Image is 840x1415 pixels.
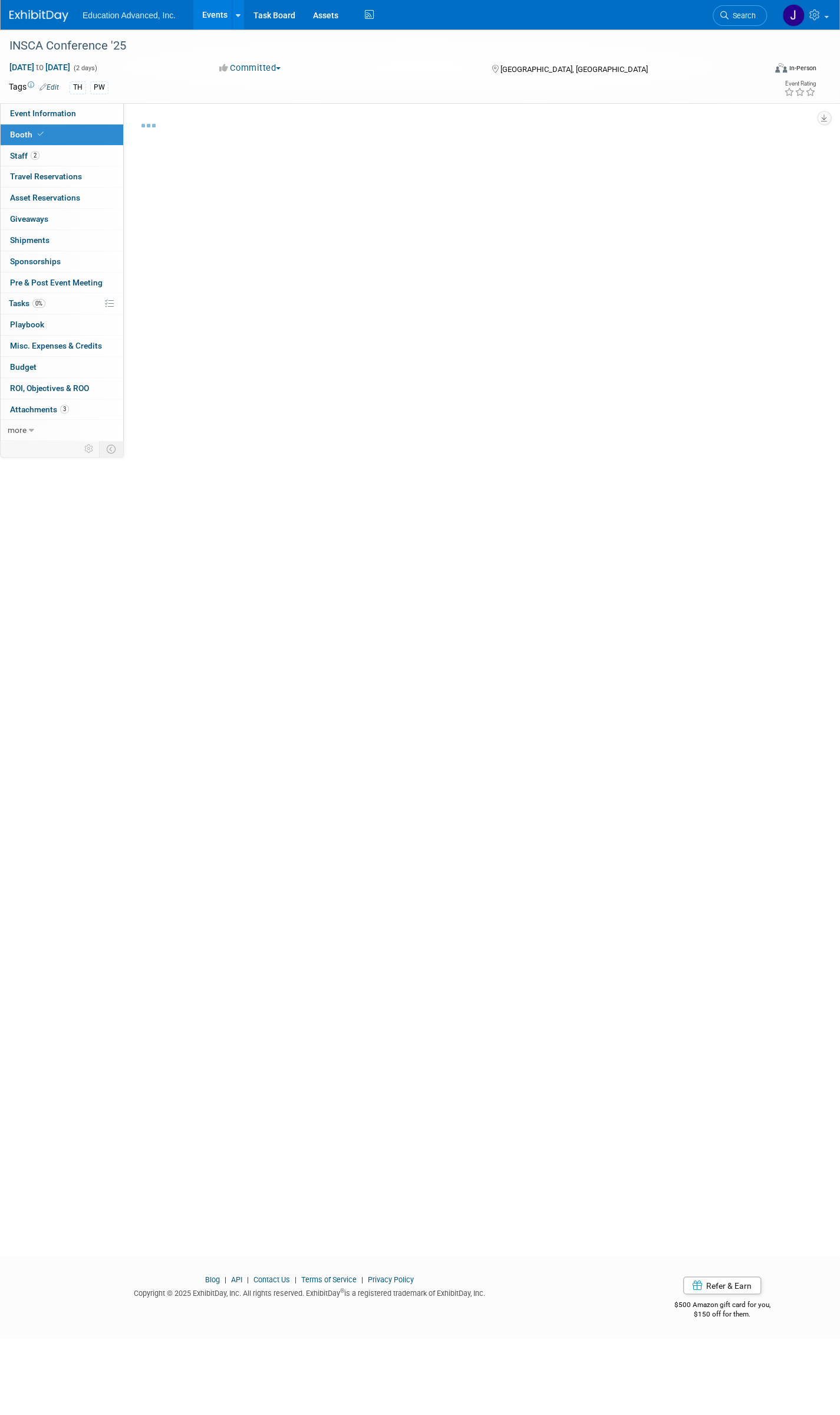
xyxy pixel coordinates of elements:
[1,357,123,377] a: Budget
[10,278,103,287] span: Pre & Post Event Meeting
[1,399,123,420] a: Attachments3
[10,214,48,224] span: Giveaways
[10,151,39,160] span: Staff
[358,1275,366,1283] span: |
[79,441,100,457] td: Personalize Event Tab Strip
[10,235,50,245] span: Shipments
[70,81,86,94] div: TH
[10,383,89,393] span: ROI, Objectives & ROO
[5,35,747,57] div: INSCA Conference '25
[628,1292,816,1319] div: $500 Amazon gift card for you,
[683,1276,761,1294] a: Refer & Earn
[8,425,27,435] span: more
[90,81,108,94] div: PW
[789,64,816,73] div: In-Person
[729,11,756,20] span: Search
[73,64,97,72] span: (2 days)
[292,1275,299,1283] span: |
[1,314,123,335] a: Playbook
[10,362,37,372] span: Budget
[141,124,156,127] img: loading...
[1,146,123,166] a: Staff2
[10,172,82,181] span: Travel Reservations
[231,1275,242,1283] a: API
[34,63,45,72] span: to
[500,65,648,74] span: [GEOGRAPHIC_DATA], [GEOGRAPHIC_DATA]
[10,109,76,118] span: Event Information
[10,341,102,350] span: Misc. Expenses & Credits
[301,1275,357,1283] a: Terms of Service
[100,441,124,457] td: Toggle Event Tabs
[60,405,69,413] span: 3
[1,273,123,293] a: Pre & Post Event Meeting
[9,81,59,94] td: Tags
[782,4,805,27] img: Jennifer Knipp
[1,209,123,229] a: Giveaways
[1,378,123,399] a: ROI, Objectives & ROO
[1,420,123,441] a: more
[10,193,80,202] span: Asset Reservations
[32,299,45,308] span: 0%
[368,1275,414,1283] a: Privacy Policy
[340,1287,344,1293] sup: ®
[628,1309,816,1319] div: $150 off for them.
[9,298,45,308] span: Tasks
[83,11,176,20] span: Education Advanced, Inc.
[10,130,46,139] span: Booth
[775,63,787,73] img: Format-Inperson.png
[215,62,285,74] button: Committed
[784,81,816,87] div: Event Rating
[244,1275,252,1283] span: |
[1,103,123,124] a: Event Information
[31,151,39,160] span: 2
[9,62,71,73] span: [DATE] [DATE]
[222,1275,229,1283] span: |
[253,1275,290,1283] a: Contact Us
[39,83,59,91] a: Edit
[1,188,123,208] a: Asset Reservations
[10,257,61,266] span: Sponsorships
[205,1275,220,1283] a: Blog
[697,61,816,79] div: Event Format
[713,5,767,26] a: Search
[38,131,44,137] i: Booth reservation complete
[1,166,123,187] a: Travel Reservations
[1,251,123,272] a: Sponsorships
[9,10,68,22] img: ExhibitDay
[1,336,123,356] a: Misc. Expenses & Credits
[10,405,69,414] span: Attachments
[1,293,123,314] a: Tasks0%
[9,1285,610,1298] div: Copyright © 2025 ExhibitDay, Inc. All rights reserved. ExhibitDay is a registered trademark of Ex...
[1,124,123,145] a: Booth
[1,230,123,251] a: Shipments
[10,320,44,329] span: Playbook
